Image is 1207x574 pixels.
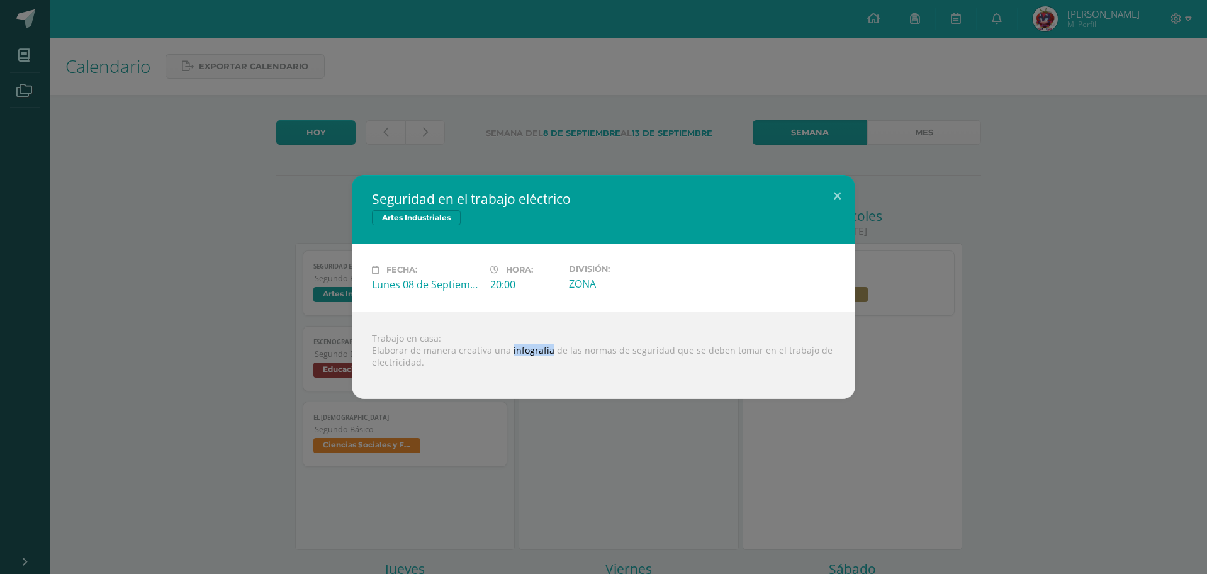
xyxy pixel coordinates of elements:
label: División: [569,264,677,274]
div: ZONA [569,277,677,291]
div: Trabajo en casa: Elaborar de manera creativa una infografía de las normas de seguridad que se deb... [352,312,855,399]
div: 20:00 [490,278,559,291]
span: Fecha: [386,265,417,274]
div: Lunes 08 de Septiembre [372,278,480,291]
span: Hora: [506,265,533,274]
button: Close (Esc) [819,175,855,218]
span: Artes Industriales [372,210,461,225]
h2: Seguridad en el trabajo eléctrico [372,190,835,208]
